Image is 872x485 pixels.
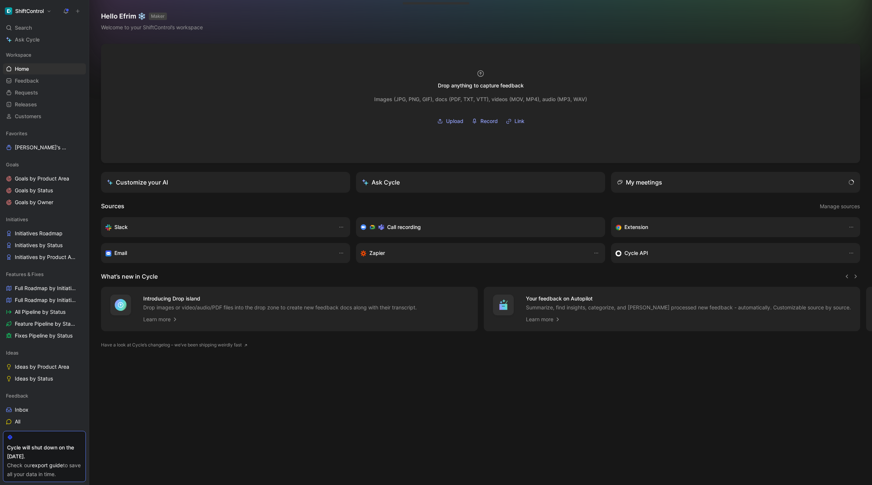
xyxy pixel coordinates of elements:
[3,240,86,251] a: Initiatives by Status
[15,230,63,237] span: Initiatives Roadmap
[3,390,86,451] div: FeedbackInboxAllAll Feedback by StatusAll Feedback without Insights
[6,392,28,399] span: Feedback
[15,101,37,108] span: Releases
[15,406,28,413] span: Inbox
[3,373,86,384] a: Ideas by Status
[3,185,86,196] a: Goals by Status
[3,173,86,184] a: Goals by Product Area
[624,223,648,232] h3: Extension
[3,142,86,153] a: [PERSON_NAME]'s Work
[15,199,53,206] span: Goals by Owner
[101,202,124,211] h2: Sources
[101,23,203,32] div: Welcome to your ShiftControl’s workspace
[105,223,331,232] div: Sync your customers, send feedback and get updates in Slack
[15,320,76,328] span: Feature Pipeline by Status
[360,249,586,258] div: Capture feedback from thousands of sources with Zapier (survey results, recordings, sheets, etc).
[5,7,12,15] img: ShiftControl
[369,249,385,258] h3: Zapier
[526,315,561,324] a: Learn more
[15,77,39,84] span: Feedback
[3,197,86,208] a: Goals by Owner
[6,161,19,168] span: Goals
[3,111,86,122] a: Customers
[514,117,524,126] span: Link
[15,65,29,73] span: Home
[15,35,40,44] span: Ask Cycle
[3,75,86,86] a: Feedback
[15,375,53,382] span: Ideas by Status
[3,6,53,16] button: ShiftControlShiftControl
[469,116,500,127] button: Record
[3,416,86,427] a: All
[3,295,86,306] a: Full Roadmap by Initiatives/Status
[3,34,86,45] a: Ask Cycle
[3,347,86,384] div: IdeasIdeas by Product AreaIdeas by Status
[3,63,86,74] a: Home
[15,332,73,339] span: Fixes Pipeline by Status
[114,223,128,232] h3: Slack
[6,51,31,59] span: Workspace
[32,462,63,468] a: export guide
[820,202,860,211] span: Manage sources
[624,249,648,258] h3: Cycle API
[3,99,86,110] a: Releases
[387,223,421,232] h3: Call recording
[15,89,38,96] span: Requests
[7,443,82,461] div: Cycle will shut down on the [DATE].
[6,349,19,356] span: Ideas
[15,175,69,182] span: Goals by Product Area
[15,363,69,371] span: Ideas by Product Area
[15,430,71,437] span: All Feedback by Status
[356,172,605,193] button: Ask Cycle
[480,117,498,126] span: Record
[105,249,331,258] div: Forward emails to your feedback inbox
[114,249,127,258] h3: Email
[3,252,86,263] a: Initiatives by Product Area
[6,270,44,278] span: Features & Fixes
[3,306,86,318] a: All Pipeline by Status
[149,13,167,20] button: MAKER
[101,12,203,21] h1: Hello Efrim ❄️
[438,81,524,90] div: Drop anything to capture feedback
[3,330,86,341] a: Fixes Pipeline by Status
[3,214,86,225] div: Initiatives
[3,390,86,401] div: Feedback
[7,461,82,479] div: Check our to save all your data in time.
[3,228,86,239] a: Initiatives Roadmap
[3,87,86,98] a: Requests
[15,308,66,316] span: All Pipeline by Status
[6,130,27,137] span: Favorites
[15,113,41,120] span: Customers
[374,95,587,104] div: Images (JPG, PNG, GIF), docs (PDF, TXT, VTT), videos (MOV, MP4), audio (MP3, WAV)
[3,159,86,170] div: Goals
[3,128,86,139] div: Favorites
[101,341,248,349] a: Have a look at Cycle’s changelog – we’ve been shipping weirdly fast
[6,216,28,223] span: Initiatives
[15,285,76,292] span: Full Roadmap by Initiatives
[446,117,463,126] span: Upload
[101,172,350,193] a: Customize your AI
[360,223,595,232] div: Record & transcribe meetings from Zoom, Meet & Teams.
[526,294,851,303] h4: Your feedback on Autopilot
[143,315,178,324] a: Learn more
[3,22,86,33] div: Search
[15,187,53,194] span: Goals by Status
[15,253,76,261] span: Initiatives by Product Area
[435,116,466,127] button: Upload
[3,283,86,294] a: Full Roadmap by Initiatives
[15,23,32,32] span: Search
[3,428,86,439] a: All Feedback by Status
[3,347,86,358] div: Ideas
[143,294,417,303] h4: Introducing Drop island
[15,144,71,152] span: [PERSON_NAME]'s Work
[3,269,86,341] div: Features & FixesFull Roadmap by InitiativesFull Roadmap by Initiatives/StatusAll Pipeline by Stat...
[15,418,20,425] span: All
[3,269,86,280] div: Features & Fixes
[3,361,86,372] a: Ideas by Product Area
[3,214,86,263] div: InitiativesInitiatives RoadmapInitiatives by StatusInitiatives by Product Area
[15,8,44,14] h1: ShiftControl
[101,272,158,281] h2: What’s new in Cycle
[143,304,417,311] p: Drop images or video/audio/PDF files into the drop zone to create new feedback docs along with th...
[15,242,63,249] span: Initiatives by Status
[617,178,662,187] div: My meetings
